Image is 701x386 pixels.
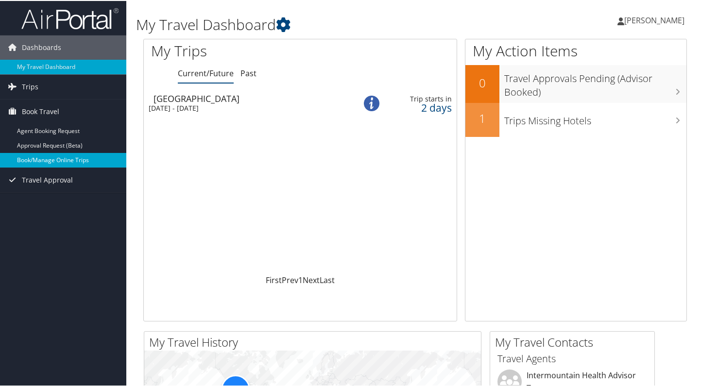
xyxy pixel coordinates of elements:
[495,333,654,350] h2: My Travel Contacts
[465,102,687,136] a: 1Trips Missing Hotels
[266,274,282,285] a: First
[149,103,335,112] div: [DATE] - [DATE]
[240,67,256,78] a: Past
[154,93,340,102] div: [GEOGRAPHIC_DATA]
[624,14,684,25] span: [PERSON_NAME]
[395,102,452,111] div: 2 days
[298,274,303,285] a: 1
[151,40,319,60] h1: My Trips
[617,5,694,34] a: [PERSON_NAME]
[465,64,687,101] a: 0Travel Approvals Pending (Advisor Booked)
[282,274,298,285] a: Prev
[22,99,59,123] span: Book Travel
[320,274,335,285] a: Last
[21,6,119,29] img: airportal-logo.png
[136,14,508,34] h1: My Travel Dashboard
[395,94,452,102] div: Trip starts in
[303,274,320,285] a: Next
[149,333,481,350] h2: My Travel History
[364,95,379,110] img: alert-flat-solid-info.png
[22,34,61,59] span: Dashboards
[465,74,499,90] h2: 0
[504,66,687,98] h3: Travel Approvals Pending (Advisor Booked)
[178,67,234,78] a: Current/Future
[497,351,647,365] h3: Travel Agents
[22,74,38,98] span: Trips
[22,167,73,191] span: Travel Approval
[465,109,499,126] h2: 1
[504,108,687,127] h3: Trips Missing Hotels
[465,40,687,60] h1: My Action Items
